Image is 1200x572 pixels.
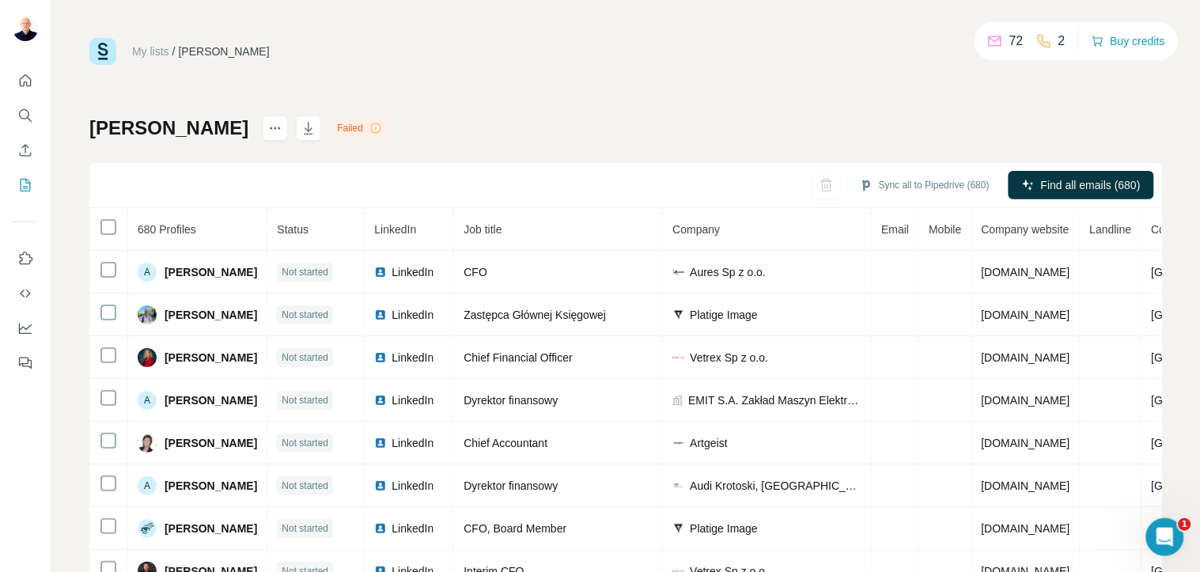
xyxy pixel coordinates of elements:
div: Failed [332,119,387,138]
button: Enrich CSV [13,136,38,165]
span: LinkedIn [374,223,416,236]
span: [PERSON_NAME] [165,478,257,494]
button: actions [263,116,288,141]
span: Not started [282,393,328,407]
span: [PERSON_NAME] [165,435,257,451]
span: [DOMAIN_NAME] [982,309,1070,321]
img: company-logo [672,522,685,535]
button: Search [13,101,38,130]
span: CFO, Board Member [464,522,566,535]
img: LinkedIn logo [374,351,387,364]
span: Platige Image [690,307,758,323]
iframe: Intercom live chat [1146,518,1184,556]
span: Not started [282,436,328,450]
div: A [138,263,157,282]
img: Avatar [138,305,157,324]
h1: [PERSON_NAME] [89,116,248,141]
img: company-logo [672,437,685,449]
span: [DOMAIN_NAME] [982,266,1070,278]
p: 2 [1058,32,1066,51]
span: LinkedIn [392,307,433,323]
span: Status [277,223,309,236]
span: [PERSON_NAME] [165,307,257,323]
span: Artgeist [690,435,727,451]
button: Feedback [13,349,38,377]
span: Mobile [929,223,961,236]
span: 1 [1179,518,1191,531]
span: Not started [282,308,328,322]
span: LinkedIn [392,392,433,408]
span: 680 Profiles [138,223,196,236]
span: Dyrektor finansowy [464,479,558,492]
a: My lists [132,45,169,58]
img: company-logo [672,479,685,492]
span: LinkedIn [392,264,433,280]
span: LinkedIn [392,435,433,451]
li: / [172,44,176,59]
button: Find all emails (680) [1009,171,1154,199]
span: Company [672,223,720,236]
span: [DOMAIN_NAME] [982,437,1070,449]
span: Landline [1090,223,1132,236]
span: [PERSON_NAME] [165,392,257,408]
img: Avatar [13,16,38,41]
img: company-logo [672,309,685,321]
p: 72 [1009,32,1024,51]
span: Not started [282,479,328,493]
span: LinkedIn [392,478,433,494]
img: LinkedIn logo [374,522,387,535]
div: A [138,391,157,410]
img: LinkedIn logo [374,394,387,407]
button: Quick start [13,66,38,95]
img: company-logo [672,266,685,278]
img: LinkedIn logo [374,309,387,321]
div: A [138,476,157,495]
span: Country [1152,223,1191,236]
button: Dashboard [13,314,38,343]
img: Avatar [138,519,157,538]
button: My lists [13,171,38,199]
img: Avatar [138,434,157,453]
span: EMIT S.A. Zakład Maszyn Elektrycznych [688,392,861,408]
span: Email [881,223,909,236]
span: [DOMAIN_NAME] [982,479,1070,492]
span: Not started [282,350,328,365]
span: Find all emails (680) [1041,177,1141,193]
span: [PERSON_NAME] [165,521,257,536]
span: Aures Sp z o.o. [690,264,766,280]
span: Company website [982,223,1069,236]
button: Use Surfe API [13,279,38,308]
button: Sync all to Pipedrive (680) [849,173,1001,197]
img: Avatar [138,348,157,367]
span: Not started [282,521,328,536]
span: LinkedIn [392,350,433,366]
span: [PERSON_NAME] [165,350,257,366]
span: Audi Krotoski, [GEOGRAPHIC_DATA] [690,478,861,494]
span: [DOMAIN_NAME] [982,394,1070,407]
span: Not started [282,265,328,279]
span: Platige Image [690,521,758,536]
span: [DOMAIN_NAME] [982,522,1070,535]
img: company-logo [672,351,685,364]
img: LinkedIn logo [374,479,387,492]
span: Zastępca Głównej Księgowej [464,309,606,321]
span: Job title [464,223,502,236]
span: Chief Financial Officer [464,351,572,364]
button: Use Surfe on LinkedIn [13,244,38,273]
span: LinkedIn [392,521,433,536]
div: [PERSON_NAME] [179,44,270,59]
span: [DOMAIN_NAME] [982,351,1070,364]
span: [PERSON_NAME] [165,264,257,280]
img: Surfe Logo [89,38,116,65]
span: CFO [464,266,487,278]
span: Vetrex Sp z o.o. [690,350,768,366]
span: Dyrektor finansowy [464,394,558,407]
img: LinkedIn logo [374,266,387,278]
button: Buy credits [1092,30,1165,52]
img: LinkedIn logo [374,437,387,449]
span: Chief Accountant [464,437,547,449]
